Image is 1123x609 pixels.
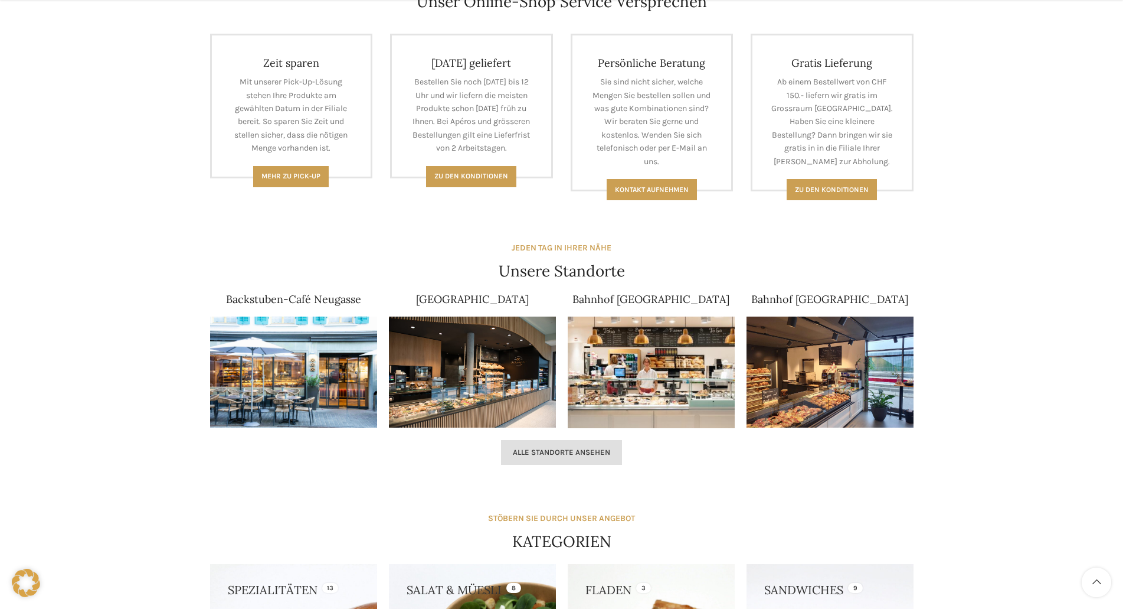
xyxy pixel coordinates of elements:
div: STÖBERN SIE DURCH UNSER ANGEBOT [488,512,635,525]
h4: Zeit sparen [230,56,353,70]
h4: KATEGORIEN [512,531,611,552]
span: Zu den Konditionen [434,172,508,180]
a: Alle Standorte ansehen [501,440,622,465]
a: Mehr zu Pick-Up [253,166,329,187]
a: Zu den Konditionen [426,166,516,187]
span: Mehr zu Pick-Up [261,172,320,180]
p: Sie sind nicht sicher, welche Mengen Sie bestellen sollen und was gute Kombinationen sind? Wir be... [590,76,714,168]
h4: Gratis Lieferung [770,56,894,70]
a: Kontakt aufnehmen [607,179,697,200]
div: JEDEN TAG IN IHRER NÄHE [512,242,611,255]
span: Kontakt aufnehmen [615,185,689,194]
h4: Persönliche Beratung [590,56,714,70]
span: Zu den konditionen [795,185,869,194]
span: Alle Standorte ansehen [513,448,610,457]
a: Zu den konditionen [787,179,877,200]
h4: [DATE] geliefert [410,56,533,70]
a: Backstuben-Café Neugasse [226,292,361,306]
a: Bahnhof [GEOGRAPHIC_DATA] [751,292,908,306]
p: Mit unserer Pick-Up-Lösung stehen Ihre Produkte am gewählten Datum in der Filiale bereit. So spar... [230,76,353,155]
a: Scroll to top button [1082,568,1111,597]
p: Bestellen Sie noch [DATE] bis 12 Uhr und wir liefern die meisten Produkte schon [DATE] früh zu Ih... [410,76,533,155]
a: [GEOGRAPHIC_DATA] [416,292,529,306]
h4: Unsere Standorte [499,260,625,282]
a: Bahnhof [GEOGRAPHIC_DATA] [572,292,729,306]
p: Ab einem Bestellwert von CHF 150.- liefern wir gratis im Grossraum [GEOGRAPHIC_DATA]. Haben Sie e... [770,76,894,168]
